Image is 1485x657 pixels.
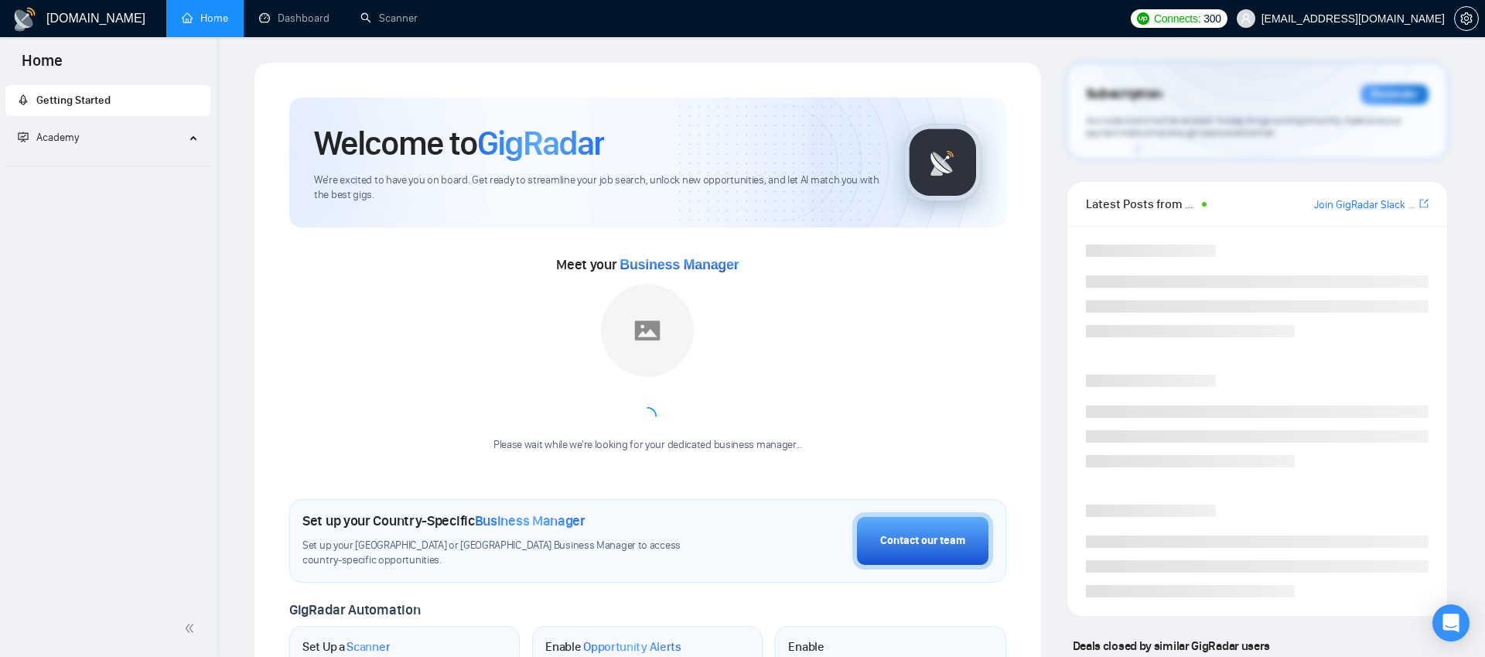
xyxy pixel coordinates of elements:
[314,122,604,164] h1: Welcome to
[1360,84,1429,104] div: Reminder
[1086,81,1162,108] span: Subscription
[545,639,681,655] h1: Enable
[484,438,811,453] div: Please wait while we're looking for your dedicated business manager...
[1454,12,1479,25] a: setting
[1137,12,1149,25] img: upwork-logo.png
[1086,115,1401,139] span: Your subscription will be renewed. To keep things running smoothly, make sure your payment method...
[1086,194,1198,214] span: Latest Posts from the GigRadar Community
[1455,12,1478,25] span: setting
[1203,10,1220,27] span: 300
[5,85,210,116] li: Getting Started
[346,639,390,655] span: Scanner
[360,12,418,25] a: searchScanner
[1314,197,1416,214] a: Join GigRadar Slack Community
[36,94,111,107] span: Getting Started
[1432,604,1470,642] div: Open Intercom Messenger
[184,621,200,636] span: double-left
[475,512,585,529] span: Business Manager
[852,512,993,570] button: Contact our team
[620,257,739,272] span: Business Manager
[1154,10,1200,27] span: Connects:
[18,94,29,105] span: rocket
[36,131,79,144] span: Academy
[302,639,390,655] h1: Set Up a
[182,12,228,25] a: homeHome
[302,512,585,529] h1: Set up your Country-Specific
[12,7,37,32] img: logo
[18,131,79,144] span: Academy
[1241,13,1251,24] span: user
[9,50,75,82] span: Home
[904,124,981,201] img: gigradar-logo.png
[1419,197,1429,211] a: export
[556,256,739,273] span: Meet your
[289,601,420,618] span: GigRadar Automation
[302,539,717,568] span: Set up your [GEOGRAPHIC_DATA] or [GEOGRAPHIC_DATA] Business Manager to access country-specific op...
[5,159,210,169] li: Academy Homepage
[638,407,657,426] span: loading
[259,12,329,25] a: dashboardDashboard
[314,173,879,203] span: We're excited to have you on board. Get ready to streamline your job search, unlock new opportuni...
[880,532,965,549] div: Contact our team
[18,132,29,142] span: fund-projection-screen
[1419,197,1429,210] span: export
[1454,6,1479,31] button: setting
[477,122,604,164] span: GigRadar
[601,284,694,377] img: placeholder.png
[583,639,681,655] span: Opportunity Alerts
